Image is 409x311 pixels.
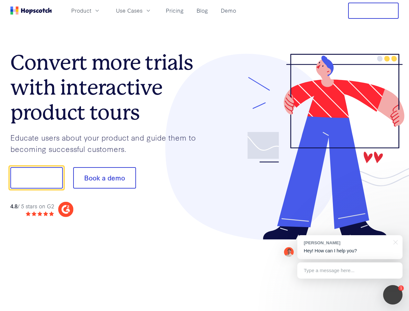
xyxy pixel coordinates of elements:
button: Book a demo [73,167,136,189]
span: Use Cases [116,6,142,15]
button: Free Trial [348,3,399,19]
img: Mark Spera [284,247,294,257]
span: Product [71,6,91,15]
div: Type a message here... [297,262,403,279]
a: Home [10,6,52,15]
button: Show me! [10,167,63,189]
a: Pricing [163,5,186,16]
p: Educate users about your product and guide them to becoming successful customers. [10,132,205,154]
button: Use Cases [112,5,155,16]
div: 1 [398,285,404,291]
div: / 5 stars on G2 [10,202,54,210]
button: Product [67,5,104,16]
p: Hey! How can I help you? [304,248,396,254]
a: Blog [194,5,210,16]
strong: 4.8 [10,202,17,210]
a: Demo [218,5,239,16]
div: [PERSON_NAME] [304,240,390,246]
h1: Convert more trials with interactive product tours [10,50,205,125]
